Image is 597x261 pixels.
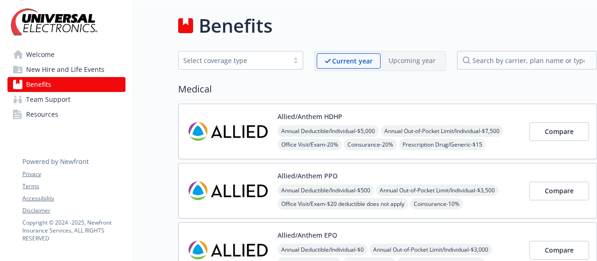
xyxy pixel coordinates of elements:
span: Office Visit/Exam - $20 deductible does not apply [278,198,408,210]
span: Resources [26,107,58,122]
span: Benefits [26,77,51,92]
span: Coinsurance - 10% [410,198,463,210]
button: Allied/Anthem PPO [278,171,338,181]
img: Allied Benefit Systems LLC carrier logo [186,171,270,211]
a: Benefits [7,77,125,92]
button: Allied/Anthem EPO [278,230,337,240]
p: Copyright © 2024 - 2025 , Newfront Insurance Services, ALL RIGHTS RESERVED [22,219,125,242]
a: Resources [7,107,125,122]
button: Compare [529,122,589,141]
span: Welcome [26,47,55,62]
a: Terms [22,182,125,190]
span: Upcoming year [381,53,444,69]
span: New Hire and Life Events [26,62,104,77]
span: Annual Out-of-Pocket Limit/Individual - $7,500 [381,125,503,137]
h1: Benefits [199,12,272,40]
button: Compare [529,182,589,200]
span: Annual Deductible/Individual - $5,000 [278,125,379,137]
a: Privacy [22,170,125,178]
h2: Medical [178,82,597,96]
div: Select coverage type [183,56,284,65]
span: Annual Deductible/Individual - $500 [278,184,374,196]
a: Team Support [7,92,125,107]
p: Current year [332,56,373,66]
span: Compare [545,186,574,195]
span: Annual Out-of-Pocket Limit/Individual - $3,000 [369,244,492,255]
a: Accessibility [22,194,125,203]
button: Compare [529,241,589,260]
span: Annual Deductible/Individual - $0 [278,244,368,255]
p: Upcoming year [389,56,436,65]
span: Annual Out-of-Pocket Limit/Individual - $3,500 [376,184,499,196]
span: Compare [545,127,574,136]
a: Disclaimer [22,206,125,215]
span: Team Support [26,92,70,107]
span: Prescription Drug/Generic - $15 [399,139,486,150]
button: Allied/Anthem HDHP [278,112,342,121]
input: search by carrier, plan name or type [457,51,597,70]
img: Allied Benefit Systems LLC carrier logo [186,112,270,151]
span: Office Visit/Exam - 20% [278,139,342,150]
span: Compare [545,246,574,254]
a: Welcome [7,47,125,62]
a: New Hire and Life Events [7,62,125,77]
span: Coinsurance - 20% [344,139,397,150]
